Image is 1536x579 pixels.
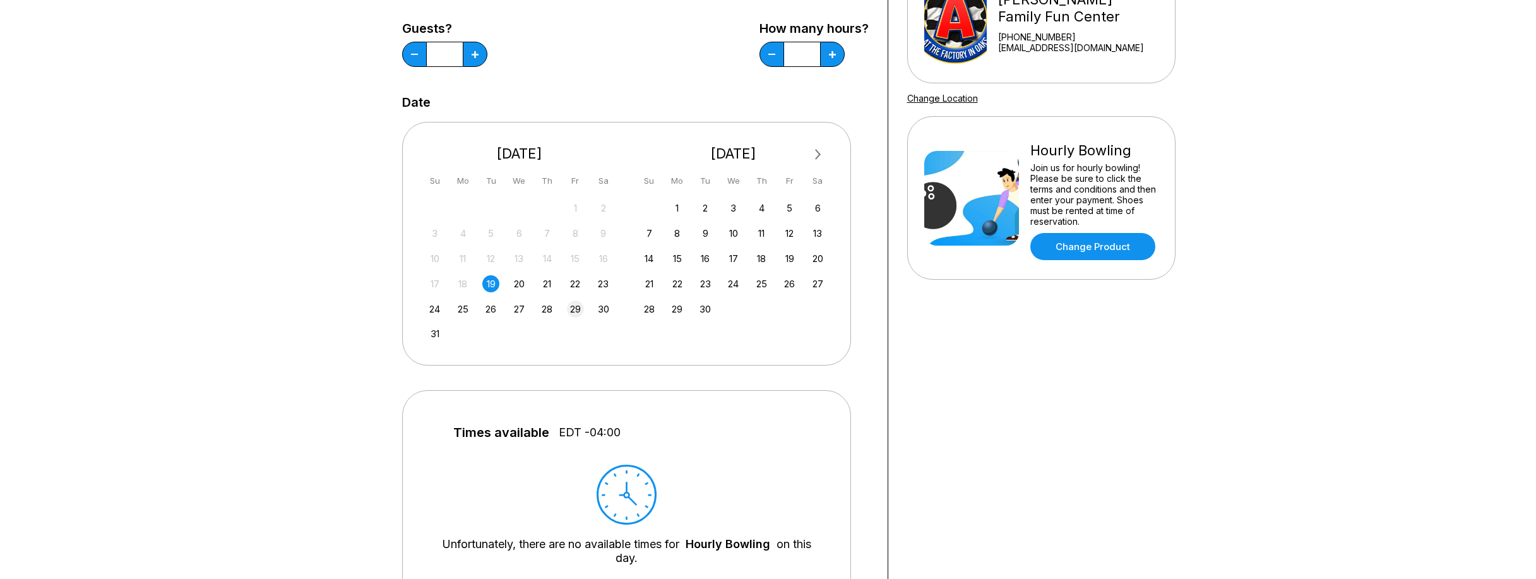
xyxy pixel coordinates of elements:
[482,172,499,189] div: Tu
[595,225,612,242] div: Not available Saturday, August 9th, 2025
[426,325,443,342] div: Choose Sunday, August 31st, 2025
[697,200,714,217] div: Choose Tuesday, September 2nd, 2025
[669,301,686,318] div: Choose Monday, September 29th, 2025
[402,95,431,109] label: Date
[669,250,686,267] div: Choose Monday, September 15th, 2025
[697,301,714,318] div: Choose Tuesday, September 30th, 2025
[455,225,472,242] div: Not available Monday, August 4th, 2025
[753,250,770,267] div: Choose Thursday, September 18th, 2025
[781,250,798,267] div: Choose Friday, September 19th, 2025
[567,275,584,292] div: Choose Friday, August 22nd, 2025
[809,225,826,242] div: Choose Saturday, September 13th, 2025
[539,172,556,189] div: Th
[455,250,472,267] div: Not available Monday, August 11th, 2025
[455,172,472,189] div: Mo
[753,225,770,242] div: Choose Thursday, September 11th, 2025
[539,225,556,242] div: Not available Thursday, August 7th, 2025
[924,151,1019,246] img: Hourly Bowling
[426,225,443,242] div: Not available Sunday, August 3rd, 2025
[669,172,686,189] div: Mo
[669,275,686,292] div: Choose Monday, September 22nd, 2025
[753,200,770,217] div: Choose Thursday, September 4th, 2025
[636,145,831,162] div: [DATE]
[567,301,584,318] div: Choose Friday, August 29th, 2025
[697,225,714,242] div: Choose Tuesday, September 9th, 2025
[511,225,528,242] div: Not available Wednesday, August 6th, 2025
[669,225,686,242] div: Choose Monday, September 8th, 2025
[453,426,549,439] span: Times available
[641,172,658,189] div: Su
[641,301,658,318] div: Choose Sunday, September 28th, 2025
[753,172,770,189] div: Th
[725,200,742,217] div: Choose Wednesday, September 3rd, 2025
[539,275,556,292] div: Choose Thursday, August 21st, 2025
[753,275,770,292] div: Choose Thursday, September 25th, 2025
[426,172,443,189] div: Su
[426,250,443,267] div: Not available Sunday, August 10th, 2025
[422,145,617,162] div: [DATE]
[809,200,826,217] div: Choose Saturday, September 6th, 2025
[669,200,686,217] div: Choose Monday, September 1st, 2025
[998,42,1158,53] a: [EMAIL_ADDRESS][DOMAIN_NAME]
[455,275,472,292] div: Not available Monday, August 18th, 2025
[759,21,869,35] label: How many hours?
[1030,162,1158,227] div: Join us for hourly bowling! Please be sure to click the terms and conditions and then enter your ...
[641,250,658,267] div: Choose Sunday, September 14th, 2025
[725,250,742,267] div: Choose Wednesday, September 17th, 2025
[697,275,714,292] div: Choose Tuesday, September 23rd, 2025
[725,172,742,189] div: We
[567,225,584,242] div: Not available Friday, August 8th, 2025
[697,172,714,189] div: Tu
[1030,233,1155,260] a: Change Product
[567,200,584,217] div: Not available Friday, August 1st, 2025
[482,250,499,267] div: Not available Tuesday, August 12th, 2025
[595,172,612,189] div: Sa
[511,250,528,267] div: Not available Wednesday, August 13th, 2025
[781,172,798,189] div: Fr
[539,250,556,267] div: Not available Thursday, August 14th, 2025
[595,200,612,217] div: Not available Saturday, August 2nd, 2025
[781,275,798,292] div: Choose Friday, September 26th, 2025
[511,301,528,318] div: Choose Wednesday, August 27th, 2025
[595,301,612,318] div: Choose Saturday, August 30th, 2025
[455,301,472,318] div: Choose Monday, August 25th, 2025
[639,198,828,318] div: month 2025-09
[595,250,612,267] div: Not available Saturday, August 16th, 2025
[809,275,826,292] div: Choose Saturday, September 27th, 2025
[809,172,826,189] div: Sa
[426,275,443,292] div: Not available Sunday, August 17th, 2025
[641,225,658,242] div: Choose Sunday, September 7th, 2025
[539,301,556,318] div: Choose Thursday, August 28th, 2025
[641,275,658,292] div: Choose Sunday, September 21st, 2025
[781,200,798,217] div: Choose Friday, September 5th, 2025
[402,21,487,35] label: Guests?
[425,198,614,343] div: month 2025-08
[567,172,584,189] div: Fr
[511,275,528,292] div: Choose Wednesday, August 20th, 2025
[725,275,742,292] div: Choose Wednesday, September 24th, 2025
[809,250,826,267] div: Choose Saturday, September 20th, 2025
[1030,142,1158,159] div: Hourly Bowling
[426,301,443,318] div: Choose Sunday, August 24th, 2025
[595,275,612,292] div: Choose Saturday, August 23rd, 2025
[725,225,742,242] div: Choose Wednesday, September 10th, 2025
[441,537,813,565] div: Unfortunately, there are no available times for on this day.
[482,225,499,242] div: Not available Tuesday, August 5th, 2025
[781,225,798,242] div: Choose Friday, September 12th, 2025
[511,172,528,189] div: We
[559,426,621,439] span: EDT -04:00
[998,32,1158,42] div: [PHONE_NUMBER]
[808,145,828,165] button: Next Month
[907,93,978,104] a: Change Location
[482,301,499,318] div: Choose Tuesday, August 26th, 2025
[686,537,770,551] a: Hourly Bowling
[567,250,584,267] div: Not available Friday, August 15th, 2025
[697,250,714,267] div: Choose Tuesday, September 16th, 2025
[482,275,499,292] div: Choose Tuesday, August 19th, 2025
